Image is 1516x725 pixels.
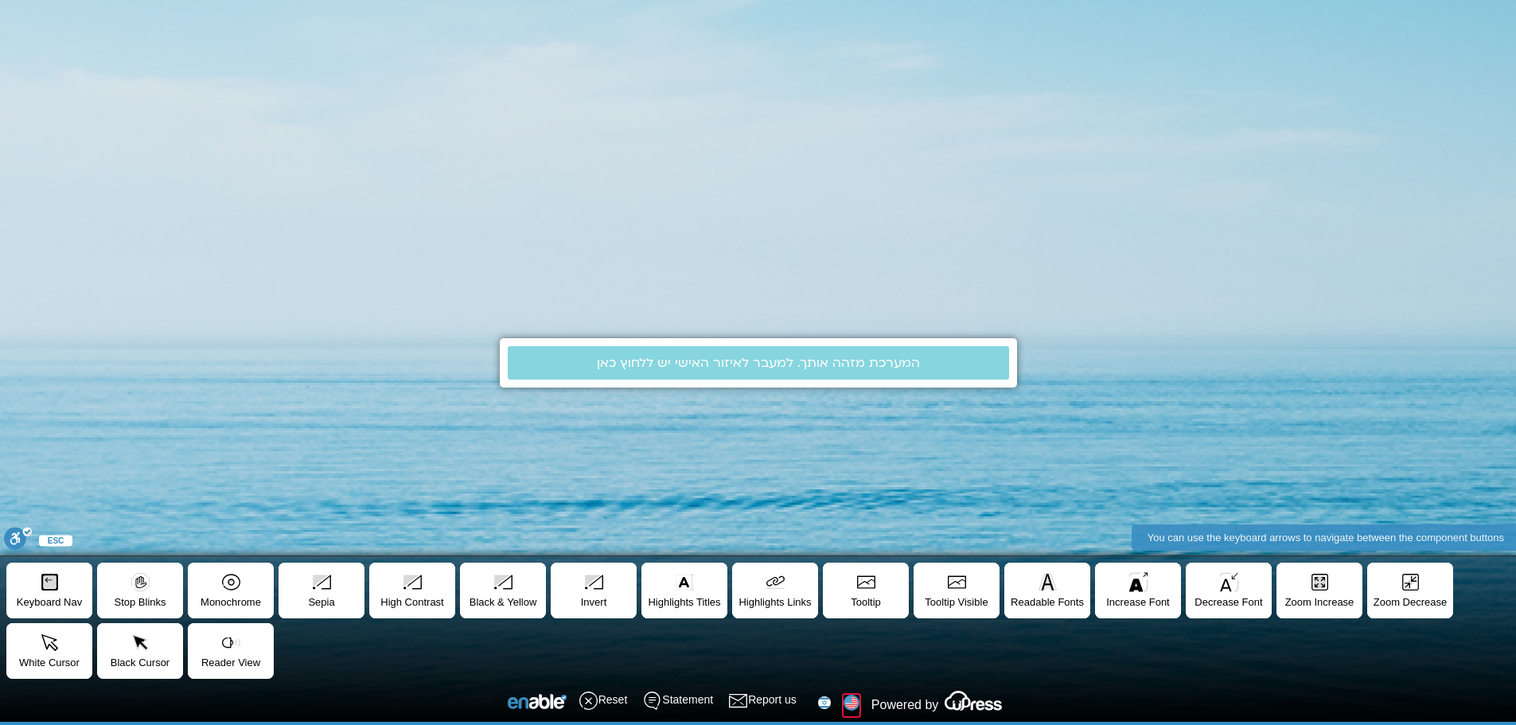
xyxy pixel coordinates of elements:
[732,563,818,618] button: Highlights Links
[4,527,32,556] button: Toggle Enable
[6,563,92,618] button: Keyboard Nav
[97,563,183,618] button: Stop Blinks
[577,689,633,716] button: Reset
[748,693,801,706] span: Report us
[1276,563,1362,618] button: Zoom Increase
[598,693,632,706] span: Reset
[914,563,1000,618] button: Tooltip Visible
[727,689,802,716] button: Report us
[641,563,727,618] button: Highlights Titles
[662,693,717,706] span: Statement
[597,356,920,370] span: המערכת מזהה אותך. למעבר לאיזור האישי יש ללחוץ כאן
[369,563,455,618] button: High Contrast
[508,346,1009,380] a: המערכת מזהה אותך. למעבר לאיזור האישי יש ללחוץ כאן
[1095,563,1181,618] button: Increase Font
[1367,563,1453,618] button: Zoom Decrease
[97,623,183,679] button: Black Cursor
[1186,563,1272,618] button: Decrease Font
[188,563,274,618] button: Monochrome
[6,623,92,679] button: White Cursor
[551,563,637,618] button: Invert
[641,689,719,716] button: Statement
[823,563,909,618] button: Tooltip
[1004,563,1090,618] button: Readable Fonts
[945,691,1002,711] svg: uPress
[188,623,274,679] button: Reader View
[506,700,568,716] a: Enable Website
[460,563,546,618] button: Black & Yellow
[279,563,364,618] button: Sepia
[870,696,1010,713] a: Powered by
